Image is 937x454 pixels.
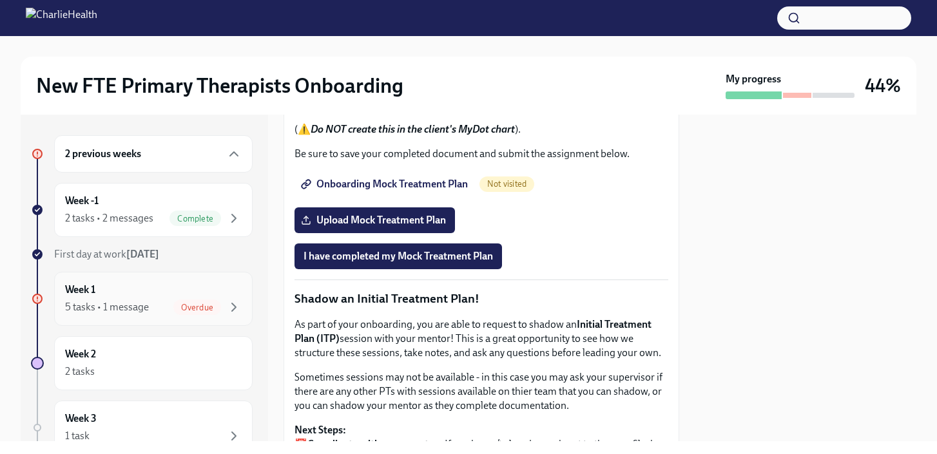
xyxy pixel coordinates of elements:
[295,207,455,233] label: Upload Mock Treatment Plan
[295,370,668,413] p: Sometimes sessions may not be available - in this case you may ask your supervisor if there are a...
[65,211,153,225] div: 2 tasks • 2 messages
[31,336,253,390] a: Week 22 tasks
[26,8,97,28] img: CharlieHealth
[304,214,446,227] span: Upload Mock Treatment Plan
[295,147,668,161] p: Be sure to save your completed document and submit the assignment below.
[865,74,901,97] h3: 44%
[31,183,253,237] a: Week -12 tasks • 2 messagesComplete
[726,72,781,86] strong: My progress
[126,248,159,260] strong: [DATE]
[295,122,668,137] p: (⚠️ ).
[54,248,159,260] span: First day at work
[307,438,438,450] strong: Coordinate with your mentor
[295,290,668,307] p: Shadow an Initial Treatment Plan!
[295,318,652,345] strong: Initial Treatment Plan (ITP)
[65,147,141,161] h6: 2 previous weeks
[169,214,221,223] span: Complete
[31,272,253,326] a: Week 15 tasks • 1 messageOverdue
[295,424,346,436] strong: Next Steps:
[304,250,493,263] span: I have completed my Mock Treatment Plan
[479,179,534,189] span: Not visited
[173,303,221,312] span: Overdue
[65,347,96,361] h6: Week 2
[31,247,253,261] a: First day at work[DATE]
[295,171,477,197] a: Onboarding Mock Treatment Plan
[65,194,99,208] h6: Week -1
[295,317,668,360] p: As part of your onboarding, you are able to request to shadow an session with your mentor! This i...
[36,73,403,99] h2: New FTE Primary Therapists Onboarding
[65,283,95,297] h6: Week 1
[65,364,95,379] div: 2 tasks
[65,300,149,314] div: 5 tasks • 1 message
[65,429,90,443] div: 1 task
[54,135,253,173] div: 2 previous weeks
[65,411,97,426] h6: Week 3
[295,243,502,269] button: I have completed my Mock Treatment Plan
[304,178,468,191] span: Onboarding Mock Treatment Plan
[311,123,515,135] strong: Do NOT create this in the client's MyDot chart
